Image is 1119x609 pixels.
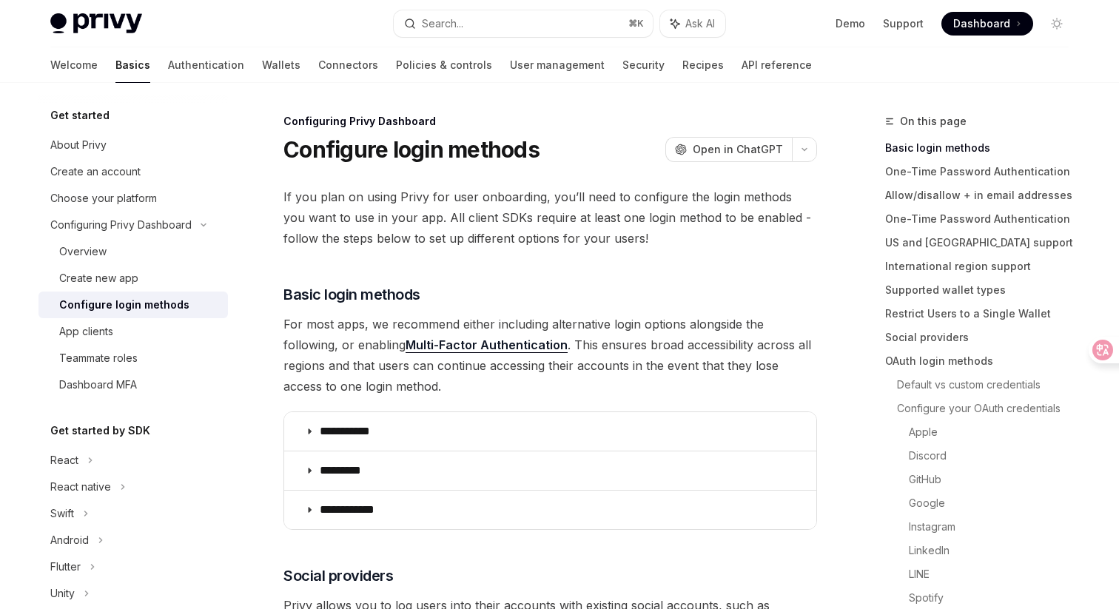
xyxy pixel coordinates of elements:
[59,243,107,260] div: Overview
[50,189,157,207] div: Choose your platform
[38,292,228,318] a: Configure login methods
[283,136,540,163] h1: Configure login methods
[406,337,568,353] a: Multi-Factor Authentication
[394,10,653,37] button: Search...⌘K
[168,47,244,83] a: Authentication
[909,420,1081,444] a: Apple
[885,278,1081,302] a: Supported wallet types
[283,284,420,305] span: Basic login methods
[836,16,865,31] a: Demo
[50,531,89,549] div: Android
[262,47,300,83] a: Wallets
[909,562,1081,586] a: LINE
[318,47,378,83] a: Connectors
[885,349,1081,373] a: OAuth login methods
[1045,12,1069,36] button: Toggle dark mode
[665,137,792,162] button: Open in ChatGPT
[909,444,1081,468] a: Discord
[115,47,150,83] a: Basics
[885,207,1081,231] a: One-Time Password Authentication
[283,186,817,249] span: If you plan on using Privy for user onboarding, you’ll need to configure the login methods you wa...
[50,136,107,154] div: About Privy
[685,16,715,31] span: Ask AI
[909,468,1081,491] a: GitHub
[897,397,1081,420] a: Configure your OAuth credentials
[50,558,81,576] div: Flutter
[38,238,228,265] a: Overview
[59,349,138,367] div: Teammate roles
[50,216,192,234] div: Configuring Privy Dashboard
[885,255,1081,278] a: International region support
[50,478,111,496] div: React native
[38,158,228,185] a: Create an account
[38,265,228,292] a: Create new app
[941,12,1033,36] a: Dashboard
[682,47,724,83] a: Recipes
[50,47,98,83] a: Welcome
[510,47,605,83] a: User management
[909,539,1081,562] a: LinkedIn
[885,184,1081,207] a: Allow/disallow + in email addresses
[50,451,78,469] div: React
[59,323,113,340] div: App clients
[50,422,150,440] h5: Get started by SDK
[885,326,1081,349] a: Social providers
[628,18,644,30] span: ⌘ K
[283,114,817,129] div: Configuring Privy Dashboard
[742,47,812,83] a: API reference
[909,515,1081,539] a: Instagram
[38,318,228,345] a: App clients
[38,132,228,158] a: About Privy
[885,302,1081,326] a: Restrict Users to a Single Wallet
[660,10,725,37] button: Ask AI
[900,112,967,130] span: On this page
[283,565,393,586] span: Social providers
[885,160,1081,184] a: One-Time Password Authentication
[396,47,492,83] a: Policies & controls
[885,136,1081,160] a: Basic login methods
[50,107,110,124] h5: Get started
[693,142,783,157] span: Open in ChatGPT
[897,373,1081,397] a: Default vs custom credentials
[38,185,228,212] a: Choose your platform
[59,269,138,287] div: Create new app
[59,296,189,314] div: Configure login methods
[38,371,228,398] a: Dashboard MFA
[422,15,463,33] div: Search...
[50,505,74,522] div: Swift
[59,376,137,394] div: Dashboard MFA
[622,47,665,83] a: Security
[883,16,924,31] a: Support
[38,345,228,371] a: Teammate roles
[50,585,75,602] div: Unity
[50,13,142,34] img: light logo
[50,163,141,181] div: Create an account
[283,314,817,397] span: For most apps, we recommend either including alternative login options alongside the following, o...
[885,231,1081,255] a: US and [GEOGRAPHIC_DATA] support
[909,491,1081,515] a: Google
[953,16,1010,31] span: Dashboard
